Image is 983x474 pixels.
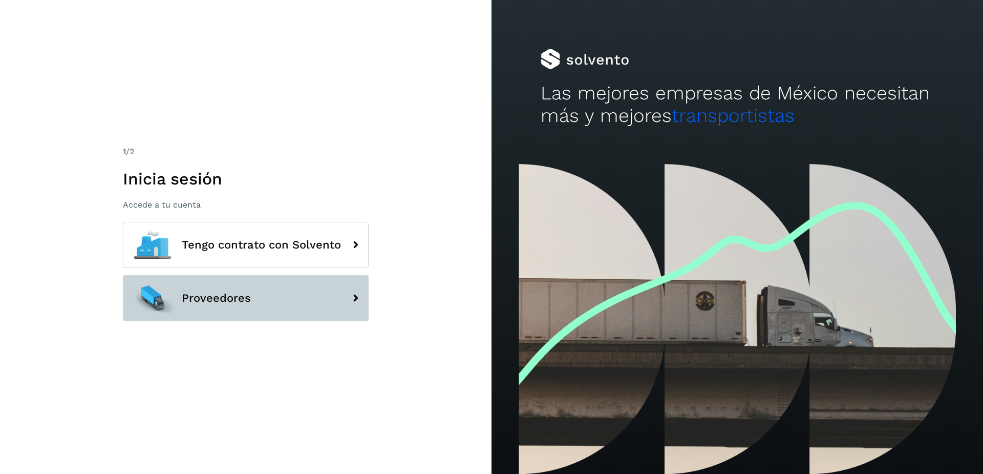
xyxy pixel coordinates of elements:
[182,292,251,304] span: Proveedores
[123,169,369,189] h1: Inicia sesión
[182,239,341,251] span: Tengo contrato con Solvento
[541,82,934,128] h2: Las mejores empresas de México necesitan más y mejores
[672,105,795,127] span: transportistas
[123,275,369,321] button: Proveedores
[123,222,369,268] button: Tengo contrato con Solvento
[123,200,369,210] p: Accede a tu cuenta
[123,146,369,158] div: /2
[123,147,126,156] span: 1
